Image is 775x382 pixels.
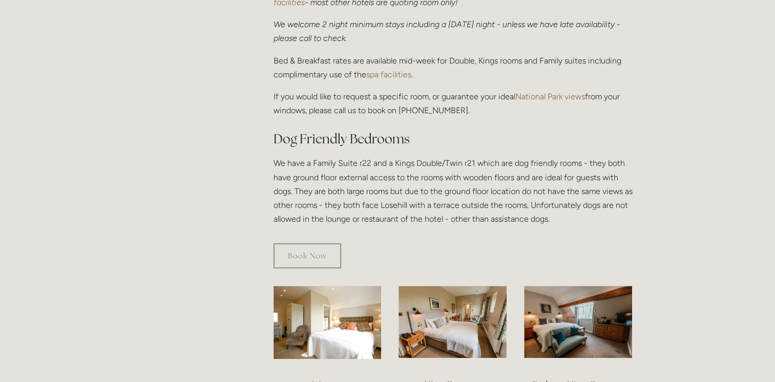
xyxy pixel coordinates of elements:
img: Deluxe King Room view, Losehill Hotel [524,286,632,358]
p: Bed & Breakfast rates are available mid-week for Double, Kings rooms and Family suites including ... [274,54,633,81]
a: spa facilities [366,70,411,79]
img: Double Room view, Losehill Hotel [274,286,382,359]
a: National Park views [515,92,585,101]
p: If you would like to request a specific room, or guarantee your ideal from your windows, please c... [274,90,633,117]
img: King Room view, Losehill Hotel [399,286,507,358]
a: Book Now [274,243,341,268]
em: We welcome 2 night minimum stays including a [DATE] night - unless we have late availability - pl... [274,19,622,43]
p: We have a Family Suite r22 and a Kings Double/Twin r21 which are dog friendly rooms - they both h... [274,156,633,226]
h2: Dog Friendly Bedrooms [274,130,633,148]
